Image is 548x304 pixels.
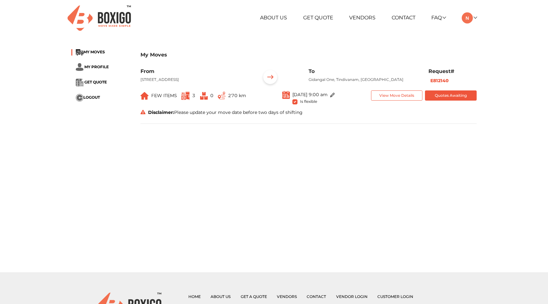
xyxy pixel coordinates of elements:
[188,294,201,299] a: Home
[136,109,481,116] div: Please update your move date before two days of shifting
[210,93,213,98] span: 0
[428,77,451,84] button: E812140
[307,294,326,299] a: Contact
[76,80,107,85] a: ... GET QUOTE
[68,5,131,30] img: Boxigo
[76,79,83,86] img: ...
[76,94,100,102] button: ...LOGOUT
[181,92,190,100] img: ...
[76,64,109,69] a: ... MY PROFILE
[140,92,149,100] img: ...
[377,294,413,299] a: Customer Login
[330,93,335,97] img: ...
[140,77,251,83] p: [STREET_ADDRESS]
[83,95,100,100] span: LOGOUT
[76,94,83,102] img: ...
[349,15,375,21] a: Vendors
[292,91,328,97] span: [DATE] 9:00 am
[192,93,195,98] span: 3
[84,80,107,85] span: GET QUOTE
[228,93,246,98] span: 270 km
[76,50,105,55] a: ...MY MOVES
[241,294,267,299] a: Get a Quote
[425,90,477,101] button: Quotes Awaiting
[303,15,333,21] a: Get Quote
[336,294,368,299] a: Vendor Login
[148,109,174,115] strong: Disclaimer:
[309,77,419,83] p: Gidangal One, Tindivanam, [GEOGRAPHIC_DATA]
[282,90,290,99] img: ...
[218,92,225,100] img: ...
[371,90,423,101] button: View Move Details
[200,92,208,100] img: ...
[76,63,83,71] img: ...
[151,93,177,98] span: FEW ITEMS
[428,68,477,74] h6: Request#
[211,294,231,299] a: About Us
[83,50,105,55] span: MY MOVES
[309,68,419,74] h6: To
[260,68,280,88] img: ...
[277,294,297,299] a: Vendors
[140,68,251,74] h6: From
[260,15,287,21] a: About Us
[84,64,109,69] span: MY PROFILE
[140,52,477,58] h3: My Moves
[430,78,449,83] b: E812140
[76,49,83,56] img: ...
[392,15,415,21] a: Contact
[300,98,317,104] span: Is flexible
[431,15,446,21] a: FAQ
